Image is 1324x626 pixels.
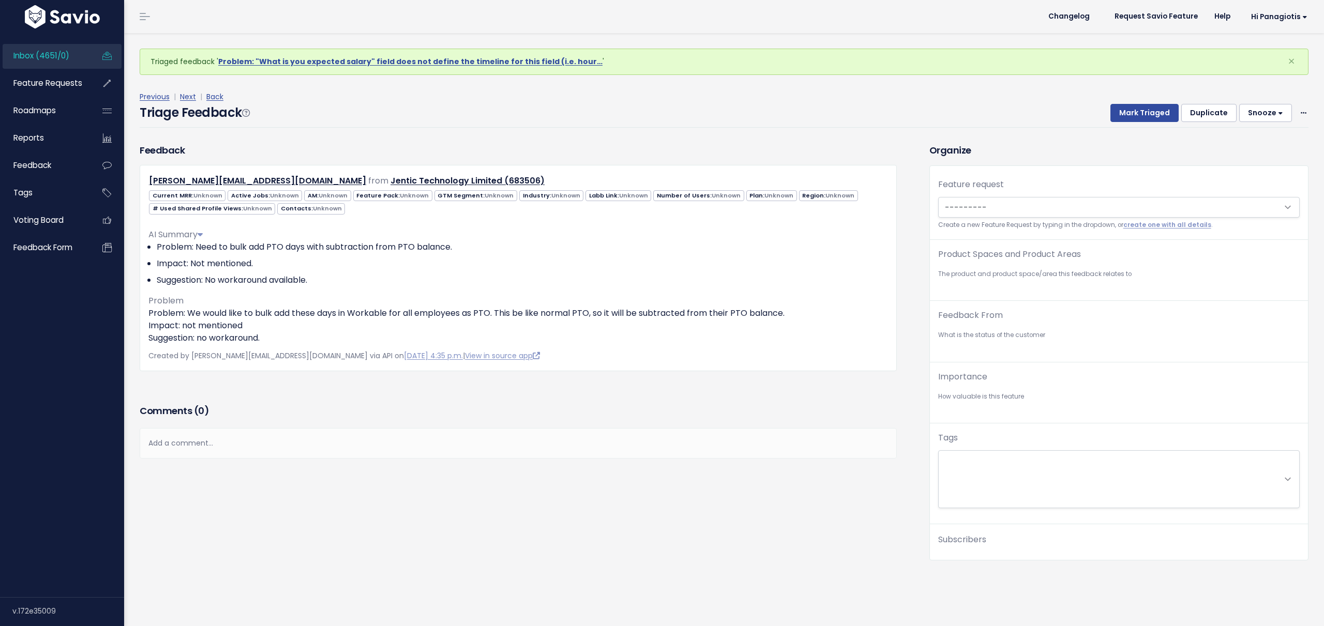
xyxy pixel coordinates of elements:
label: Tags [938,432,958,444]
a: [DATE] 4:35 p.m. [404,350,463,361]
li: Problem: Need to bulk add PTO days with subtraction from PTO balance. [157,241,888,253]
label: Product Spaces and Product Areas [938,248,1081,261]
a: Feature Requests [3,71,86,95]
span: Feedback form [13,242,72,253]
span: Inbox (4651/0) [13,50,69,61]
a: Request Savio Feature [1106,9,1206,24]
a: Next [180,91,196,102]
a: Jentic Technology Limited (683506) [390,175,545,187]
span: # Used Shared Profile Views: [149,203,275,214]
span: Unknown [270,191,299,200]
span: Current MRR: [149,190,225,201]
a: create one with all details [1123,221,1211,229]
a: Previous [140,91,170,102]
button: Duplicate [1181,104,1237,123]
a: [PERSON_NAME][EMAIL_ADDRESS][DOMAIN_NAME] [149,175,366,187]
span: Number of Users: [653,190,744,201]
span: Feature Pack: [353,190,432,201]
h4: Triage Feedback [140,103,249,122]
span: Feature Requests [13,78,82,88]
span: Labb Link: [585,190,651,201]
span: | [198,91,204,102]
div: Add a comment... [140,428,897,459]
span: × [1288,53,1295,70]
a: Feedback [3,154,86,177]
button: Close [1277,49,1305,74]
span: Unknown [712,191,741,200]
span: Roadmaps [13,105,56,116]
a: Inbox (4651/0) [3,44,86,68]
a: Roadmaps [3,99,86,123]
span: Unknown [764,191,793,200]
a: Hi Panagiotis [1239,9,1316,25]
a: View in source app [465,350,540,361]
span: Region: [799,190,858,201]
span: | [172,91,178,102]
span: Unknown [400,191,429,200]
label: Feedback From [938,309,1003,322]
span: Reports [13,132,44,143]
label: Importance [938,371,987,383]
a: Voting Board [3,208,86,232]
span: Unknown [193,191,222,200]
span: Subscribers [938,533,986,545]
span: Active Jobs: [228,190,302,201]
h3: Feedback [140,143,185,157]
a: Tags [3,181,86,205]
img: logo-white.9d6f32f41409.svg [22,5,102,28]
span: Unknown [551,191,580,200]
button: Mark Triaged [1110,104,1179,123]
span: Created by [PERSON_NAME][EMAIL_ADDRESS][DOMAIN_NAME] via API on | [148,350,540,361]
span: Feedback [13,160,51,171]
div: v.172e35009 [12,598,124,624]
span: from [368,175,388,187]
li: Impact: Not mentioned. [157,257,888,270]
span: Voting Board [13,215,64,225]
span: AI Summary [148,228,203,240]
li: Suggestion: No workaround available. [157,274,888,286]
span: Industry: [519,190,583,201]
small: How valuable is this feature [938,391,1300,402]
span: Unknown [313,204,342,212]
a: Problem: "What is you expected salary" field does not define the timeline for this field (i.e. hour… [218,56,603,67]
span: Unknown [243,204,272,212]
span: Unknown [619,191,648,200]
span: Plan: [746,190,797,201]
span: Unknown [825,191,854,200]
a: Reports [3,126,86,150]
small: What is the status of the customer [938,330,1300,341]
p: Problem: We would like to bulk add these days in Workable for all employees as PTO. This be like ... [148,307,888,344]
span: Unknown [319,191,348,200]
span: Changelog [1048,13,1090,20]
a: Help [1206,9,1239,24]
span: AM: [304,190,351,201]
div: Triaged feedback ' ' [140,49,1308,75]
small: The product and product space/area this feedback relates to [938,269,1300,280]
h3: Organize [929,143,1308,157]
a: Feedback form [3,236,86,259]
h3: Comments ( ) [140,404,897,418]
button: Snooze [1239,104,1292,123]
span: Hi Panagiotis [1251,13,1307,21]
span: Problem [148,295,184,307]
small: Create a new Feature Request by typing in the dropdown, or . [938,220,1300,231]
span: 0 [198,404,204,417]
span: Contacts: [277,203,345,214]
a: Back [206,91,223,102]
span: Tags [13,187,33,198]
span: Unknown [485,191,514,200]
label: Feature request [938,178,1004,191]
span: GTM Segment: [434,190,517,201]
